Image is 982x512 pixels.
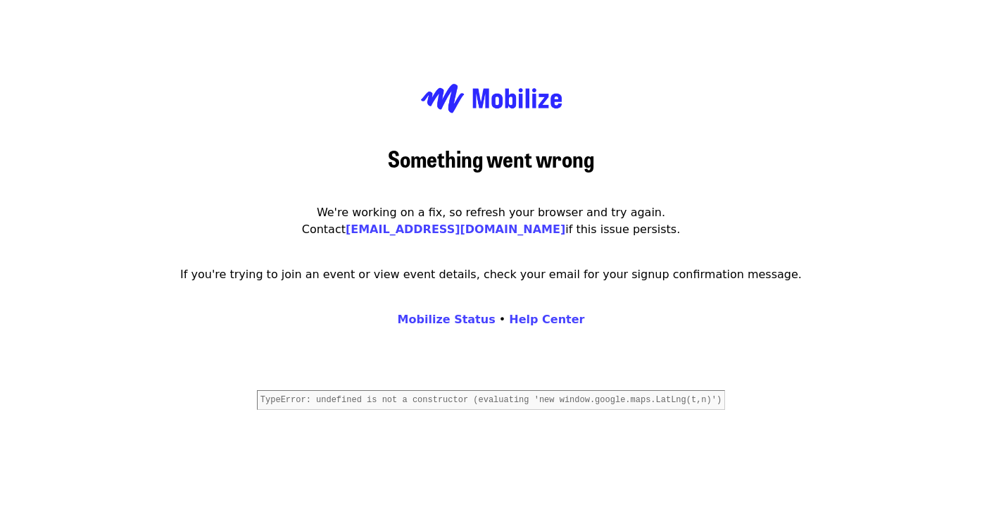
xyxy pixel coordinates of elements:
a: [EMAIL_ADDRESS][DOMAIN_NAME] [346,223,565,236]
span: • [398,313,585,326]
a: Help Center [509,313,584,326]
span: Contact if this issue persists. [302,223,681,236]
a: Mobilize Status [398,313,496,326]
span: We're working on a fix, so refresh your browser and try again. [317,206,665,219]
img: logo [421,68,562,128]
span: Something went wrong [388,142,594,175]
span: If you're trying to join an event or view event details, check your email for your signup confirm... [180,268,802,281]
pre: TypeError: undefined is not a constructor (evaluating 'new window.google.maps.LatLng(t,n)') [257,390,725,410]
